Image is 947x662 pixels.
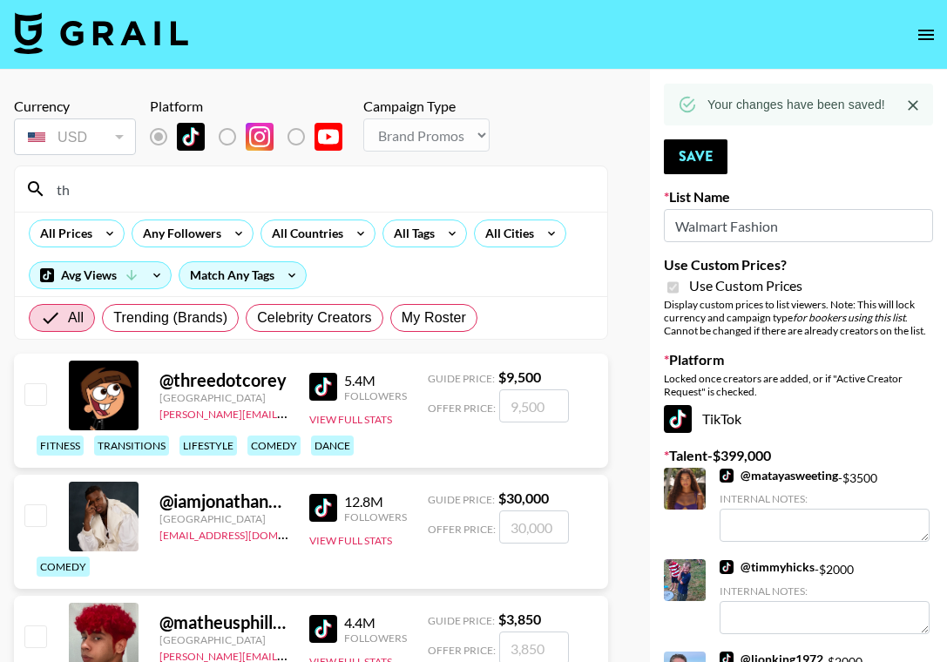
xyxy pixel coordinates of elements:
[793,311,905,324] em: for bookers using this list
[309,615,337,643] img: TikTok
[46,175,597,203] input: Search by User Name
[37,436,84,456] div: fitness
[14,98,136,115] div: Currency
[344,372,407,389] div: 5.4M
[14,12,188,54] img: Grail Talent
[720,584,930,598] div: Internal Notes:
[344,389,407,402] div: Followers
[720,468,838,483] a: @matayasweeting
[498,490,549,506] strong: $ 30,000
[159,633,288,646] div: [GEOGRAPHIC_DATA]
[664,405,692,433] img: TikTok
[720,492,930,505] div: Internal Notes:
[689,277,802,294] span: Use Custom Prices
[428,372,495,385] span: Guide Price:
[720,468,930,542] div: - $ 3500
[363,98,490,115] div: Campaign Type
[68,307,84,328] span: All
[475,220,538,247] div: All Cities
[900,92,926,118] button: Close
[159,490,288,512] div: @ iamjonathanpeter
[344,614,407,632] div: 4.4M
[261,220,347,247] div: All Countries
[159,404,583,421] a: [PERSON_NAME][EMAIL_ADDRESS][PERSON_NAME][PERSON_NAME][DOMAIN_NAME]
[309,494,337,522] img: TikTok
[344,632,407,645] div: Followers
[707,89,885,120] div: Your changes have been saved!
[664,256,933,274] label: Use Custom Prices?
[428,402,496,415] span: Offer Price:
[720,469,734,483] img: TikTok
[720,560,734,574] img: TikTok
[159,525,335,542] a: [EMAIL_ADDRESS][DOMAIN_NAME]
[664,139,727,174] button: Save
[247,436,301,456] div: comedy
[428,644,496,657] span: Offer Price:
[30,220,96,247] div: All Prices
[664,405,933,433] div: TikTok
[159,391,288,404] div: [GEOGRAPHIC_DATA]
[17,122,132,152] div: USD
[664,188,933,206] label: List Name
[402,307,466,328] span: My Roster
[383,220,438,247] div: All Tags
[428,614,495,627] span: Guide Price:
[257,307,372,328] span: Celebrity Creators
[315,123,342,151] img: YouTube
[428,523,496,536] span: Offer Price:
[179,262,306,288] div: Match Any Tags
[132,220,225,247] div: Any Followers
[344,493,407,510] div: 12.8M
[309,534,392,547] button: View Full Stats
[150,118,356,155] div: List locked to TikTok.
[37,557,90,577] div: comedy
[428,493,495,506] span: Guide Price:
[664,372,933,398] div: Locked once creators are added, or if "Active Creator Request" is checked.
[499,389,569,422] input: 9,500
[150,98,356,115] div: Platform
[94,436,169,456] div: transitions
[113,307,227,328] span: Trending (Brands)
[159,369,288,391] div: @ threedotcorey
[246,123,274,151] img: Instagram
[309,373,337,401] img: TikTok
[720,559,815,575] a: @timmyhicks
[311,436,354,456] div: dance
[720,559,930,633] div: - $ 2000
[664,298,933,337] div: Display custom prices to list viewers. Note: This will lock currency and campaign type . Cannot b...
[177,123,205,151] img: TikTok
[14,115,136,159] div: Currency is locked to USD
[344,510,407,524] div: Followers
[179,436,237,456] div: lifestyle
[30,262,171,288] div: Avg Views
[909,17,944,52] button: open drawer
[664,351,933,368] label: Platform
[498,368,541,385] strong: $ 9,500
[498,611,541,627] strong: $ 3,850
[499,510,569,544] input: 30,000
[664,447,933,464] label: Talent - $ 399,000
[309,413,392,426] button: View Full Stats
[159,512,288,525] div: [GEOGRAPHIC_DATA]
[159,611,288,633] div: @ matheusphillype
